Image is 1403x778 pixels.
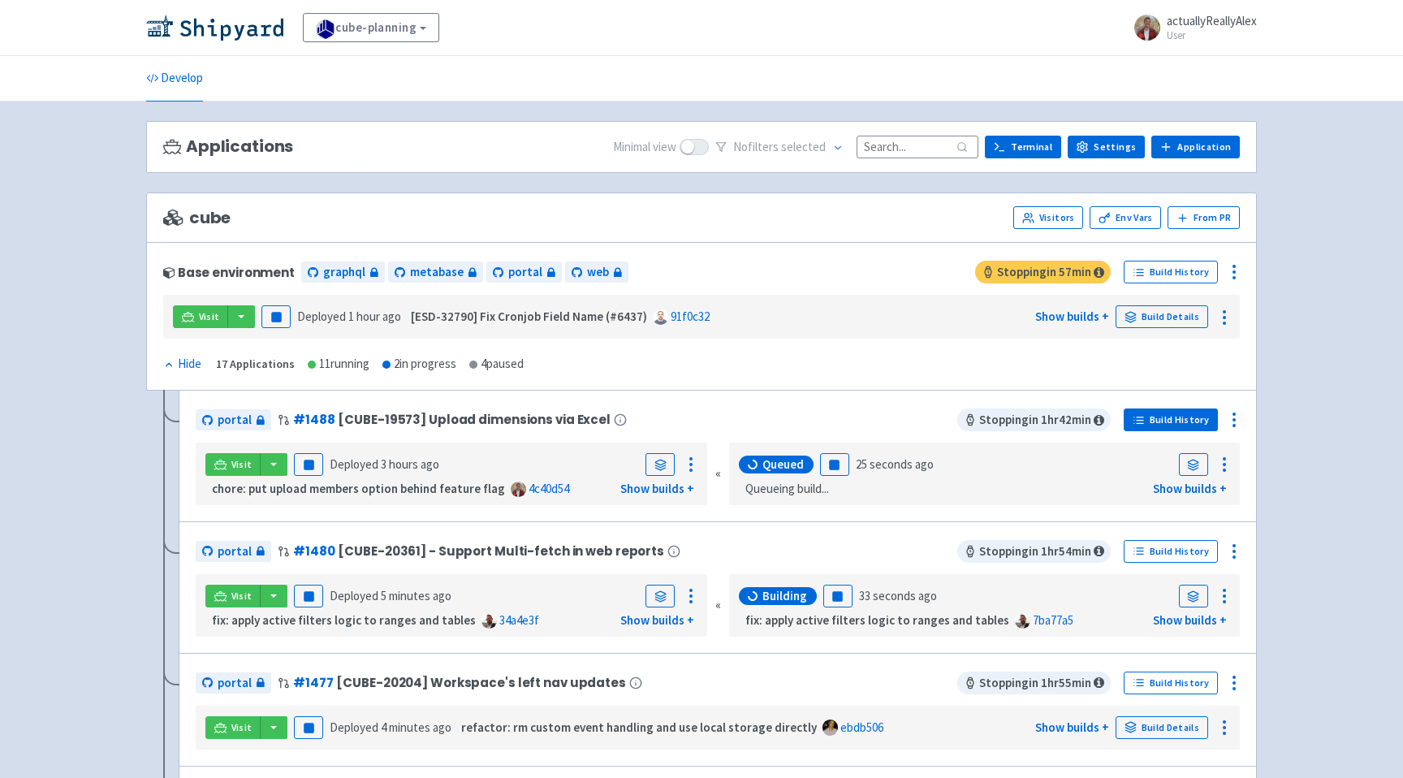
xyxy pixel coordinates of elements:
span: metabase [410,263,464,282]
span: Deployed [330,720,451,735]
input: Search... [857,136,978,158]
button: From PR [1168,206,1240,229]
span: No filter s [733,138,826,157]
a: Build History [1124,408,1218,431]
a: graphql [301,261,385,283]
a: ebdb506 [840,720,883,735]
span: Stopping in 1 hr 55 min [957,672,1111,694]
img: Shipyard logo [146,15,283,41]
a: 7ba77a5 [1033,612,1073,628]
span: portal [218,674,252,693]
span: Stopping in 57 min [975,261,1111,283]
div: Hide [163,355,201,374]
span: portal [218,411,252,430]
span: Stopping in 1 hr 54 min [957,540,1111,563]
span: cube [163,209,231,227]
span: portal [508,263,542,282]
span: Queued [762,456,804,473]
div: 4 paused [469,355,524,374]
span: Visit [231,458,253,471]
a: Show builds + [620,612,694,628]
button: Hide [163,355,203,374]
div: 11 running [308,355,369,374]
a: #1480 [293,542,335,560]
a: portal [196,541,271,563]
time: 25 seconds ago [856,456,934,472]
button: Pause [294,716,323,739]
span: [CUBE-19573] Upload dimensions via Excel [338,413,611,426]
a: portal [486,261,562,283]
span: [CUBE-20361] - Support Multi-fetch in web reports [338,544,664,558]
span: Stopping in 1 hr 42 min [957,408,1111,431]
span: Minimal view [613,138,676,157]
a: #1488 [293,411,335,428]
strong: [ESD-32790] Fix Cronjob Field Name (#6437) [411,309,647,324]
span: [CUBE-20204] Workspace's left nav updates [336,676,625,689]
a: Terminal [985,136,1061,158]
a: Develop [146,56,203,102]
div: Base environment [163,266,295,279]
strong: fix: apply active filters logic to ranges and tables [212,612,476,628]
span: Deployed [330,456,439,472]
button: Pause [261,305,291,328]
a: Show builds + [1153,481,1227,496]
a: cube-planning [303,13,439,42]
a: Build History [1124,261,1218,283]
time: 3 hours ago [381,456,439,472]
span: Visit [231,590,253,603]
a: actuallyReallyAlex User [1125,15,1257,41]
time: 4 minutes ago [381,720,451,735]
div: 2 in progress [382,355,456,374]
a: Build Details [1116,305,1208,328]
a: #1477 [293,674,333,691]
div: « [715,574,721,637]
span: actuallyReallyAlex [1167,13,1257,28]
a: Show builds + [1153,612,1227,628]
a: Env Vars [1090,206,1161,229]
button: Pause [823,585,853,607]
span: selected [781,139,826,154]
span: Visit [199,310,220,323]
a: Application [1151,136,1240,158]
a: web [565,261,628,283]
strong: refactor: rm custom event handling and use local storage directly [461,720,817,735]
a: Build History [1124,540,1218,563]
span: graphql [323,263,365,282]
h3: Applications [163,137,293,156]
a: Settings [1068,136,1145,158]
a: Visit [205,453,261,476]
a: Build History [1124,672,1218,694]
a: Visitors [1013,206,1083,229]
a: Visit [205,716,261,739]
div: 17 Applications [216,355,295,374]
small: User [1167,30,1257,41]
button: Pause [294,453,323,476]
a: 4c40d54 [529,481,569,496]
a: Visit [173,305,228,328]
span: Deployed [330,588,451,603]
time: 1 hour ago [348,309,401,324]
a: portal [196,672,271,694]
div: « [715,443,721,505]
a: Build Details [1116,716,1208,739]
span: web [587,263,609,282]
time: 5 minutes ago [381,588,451,603]
a: Show builds + [1035,309,1109,324]
a: Show builds + [620,481,694,496]
button: Pause [294,585,323,607]
span: Building [762,588,807,604]
strong: chore: put upload members option behind feature flag [212,481,505,496]
span: Visit [231,721,253,734]
strong: fix: apply active filters logic to ranges and tables [745,612,1009,628]
a: metabase [388,261,483,283]
button: Pause [820,453,849,476]
span: portal [218,542,252,561]
a: 91f0c32 [671,309,710,324]
a: Visit [205,585,261,607]
a: 34a4e3f [499,612,539,628]
time: 33 seconds ago [859,588,937,603]
a: Show builds + [1035,720,1109,735]
span: Queueing build... [745,480,829,499]
a: portal [196,409,271,431]
span: Deployed [297,309,401,324]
